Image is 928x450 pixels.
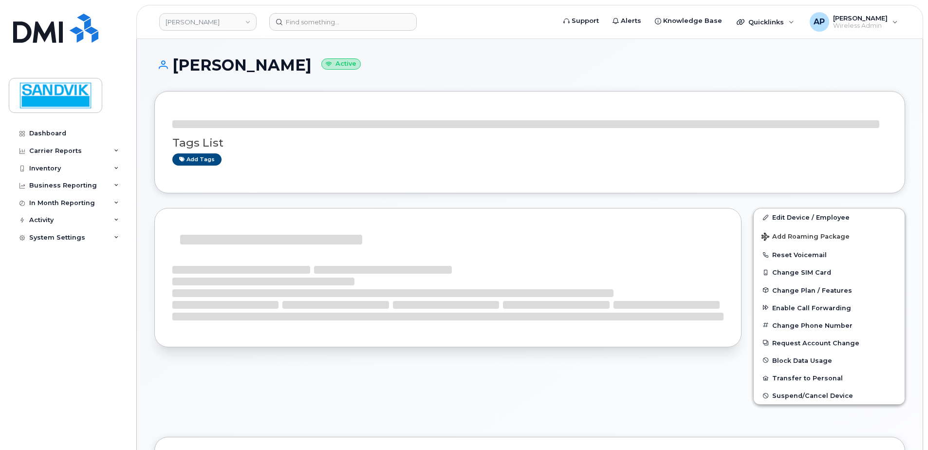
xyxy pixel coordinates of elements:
[754,387,905,404] button: Suspend/Cancel Device
[754,299,905,317] button: Enable Call Forwarding
[754,317,905,334] button: Change Phone Number
[754,352,905,369] button: Block Data Usage
[754,369,905,387] button: Transfer to Personal
[754,281,905,299] button: Change Plan / Features
[172,137,887,149] h3: Tags List
[761,233,850,242] span: Add Roaming Package
[754,246,905,263] button: Reset Voicemail
[772,304,851,311] span: Enable Call Forwarding
[154,56,905,74] h1: [PERSON_NAME]
[172,153,222,166] a: Add tags
[754,334,905,352] button: Request Account Change
[321,58,361,70] small: Active
[754,226,905,246] button: Add Roaming Package
[772,392,853,399] span: Suspend/Cancel Device
[754,208,905,226] a: Edit Device / Employee
[754,263,905,281] button: Change SIM Card
[772,286,852,294] span: Change Plan / Features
